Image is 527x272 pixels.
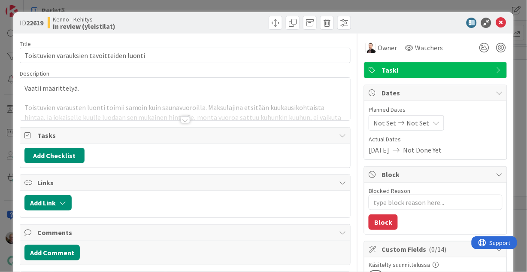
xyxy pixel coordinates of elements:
span: Custom Fields [382,244,491,254]
button: Block [369,214,398,230]
span: ( 0/14 ) [429,245,446,254]
span: Planned Dates [369,105,503,114]
span: Not Set [406,118,429,128]
span: Kenno - Kehitys [53,16,115,23]
span: Not Set [373,118,396,128]
span: Links [37,177,335,188]
span: Taski [382,65,491,75]
span: [DATE] [369,145,389,155]
p: Vaatii määrittelyä. [24,83,346,93]
b: In review (yleistilat) [53,23,115,30]
button: Add Checklist [24,148,85,163]
button: Add Link [24,195,72,211]
span: Watchers [415,43,443,53]
input: type card name here... [20,48,351,63]
button: Add Comment [24,245,80,260]
span: Dates [382,88,491,98]
label: Blocked Reason [369,187,410,195]
span: ID [20,18,43,28]
b: 22619 [26,18,43,27]
span: Support [18,1,39,12]
label: Title [20,40,31,48]
div: Käsitelty suunnittelussa [369,262,503,268]
span: Tasks [37,130,335,141]
span: Owner [378,43,397,53]
img: VP [366,43,376,53]
span: Block [382,169,491,180]
span: Actual Dates [369,135,503,144]
span: Description [20,70,49,77]
span: Comments [37,227,335,238]
span: Not Done Yet [403,145,442,155]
